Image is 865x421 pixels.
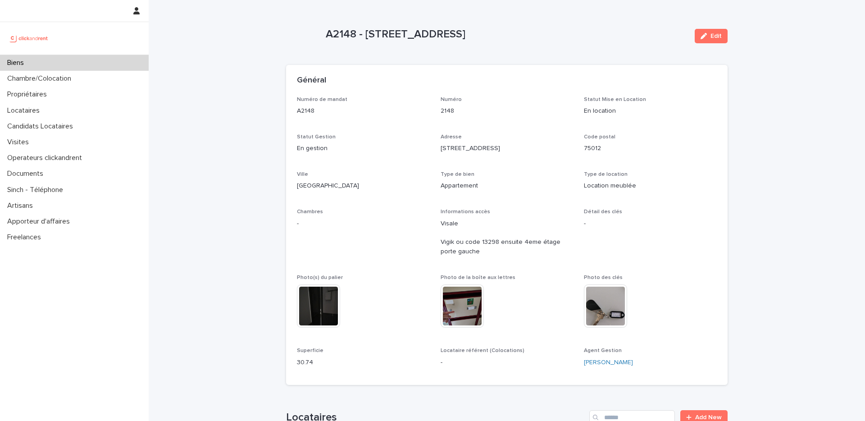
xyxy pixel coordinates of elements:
span: Informations accès [441,209,490,215]
button: Edit [695,29,728,43]
span: Photo des clés [584,275,623,280]
span: Photo de la boîte aux lettres [441,275,515,280]
a: [PERSON_NAME] [584,358,633,367]
p: Appartement [441,181,574,191]
p: Documents [4,169,50,178]
span: Agent Gestion [584,348,622,353]
p: Biens [4,59,31,67]
p: Visites [4,138,36,146]
p: 2148 [441,106,574,116]
span: Chambres [297,209,323,215]
span: Statut Gestion [297,134,336,140]
p: Apporteur d'affaires [4,217,77,226]
span: Numéro [441,97,462,102]
img: UCB0brd3T0yccxBKYDjQ [7,29,51,47]
p: Freelances [4,233,48,242]
p: En location [584,106,717,116]
p: - [441,358,574,367]
p: En gestion [297,144,430,153]
span: Ville [297,172,308,177]
span: Adresse [441,134,462,140]
h2: Général [297,76,326,86]
p: Artisans [4,201,40,210]
span: Numéro de mandat [297,97,347,102]
span: Superficie [297,348,323,353]
p: 30.74 [297,358,430,367]
p: A2148 - [STREET_ADDRESS] [326,28,687,41]
p: [STREET_ADDRESS] [441,144,574,153]
p: A2148 [297,106,430,116]
span: Code postal [584,134,615,140]
p: Locataires [4,106,47,115]
p: Sinch - Téléphone [4,186,70,194]
span: Type de bien [441,172,474,177]
p: Operateurs clickandrent [4,154,89,162]
span: Locataire référent (Colocations) [441,348,524,353]
p: - [297,219,430,229]
p: - [584,219,717,229]
p: 75012 [584,144,717,153]
span: Add New [695,414,722,421]
p: Visale Vigik ou code 13298 ensuite 4eme étage porte gauche [441,219,574,256]
span: Statut Mise en Location [584,97,646,102]
span: Edit [710,33,722,39]
span: Type de location [584,172,628,177]
span: Photo(s) du palier [297,275,343,280]
p: Chambre/Colocation [4,74,78,83]
p: [GEOGRAPHIC_DATA] [297,181,430,191]
p: Candidats Locataires [4,122,80,131]
span: Détail des clés [584,209,622,215]
p: Propriétaires [4,90,54,99]
p: Location meublée [584,181,717,191]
